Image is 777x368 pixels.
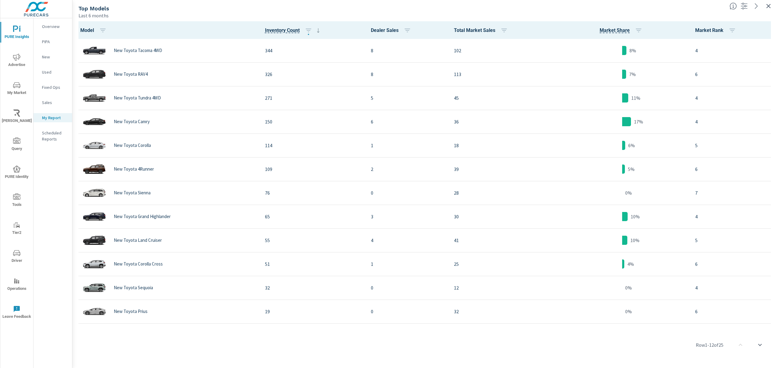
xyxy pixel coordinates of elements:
p: 6% [628,142,635,149]
p: New Toyota 4Runner [114,166,154,172]
p: 4% [627,260,634,268]
p: 36 [454,118,549,125]
p: 109 [265,165,361,173]
p: 0 [371,284,444,291]
p: My Report [42,115,67,121]
p: New [42,54,67,60]
p: New Toyota Tundra 4WD [114,95,161,101]
span: Tools [2,193,31,208]
p: 5 [371,94,444,102]
p: Fixed Ops [42,84,67,90]
p: 30 [454,213,549,220]
p: 6 [371,118,444,125]
p: 1 [371,142,444,149]
span: [PERSON_NAME] [2,109,31,124]
p: 0% [625,308,632,315]
p: 4 [695,118,770,125]
p: 6 [695,260,770,268]
p: 39 [454,165,549,173]
span: PURE Insights [2,26,31,40]
p: New Toyota Corolla [114,143,151,148]
span: Query [2,137,31,152]
p: 8 [371,71,444,78]
p: 11% [631,94,640,102]
div: Used [33,68,72,77]
span: Driver [2,249,31,264]
p: 7% [629,71,636,78]
p: Overview [42,23,67,30]
p: 32 [265,284,361,291]
p: PIPA [42,39,67,45]
p: 6 [695,71,770,78]
div: Fixed Ops [33,83,72,92]
p: New Toyota Tacoma 4WD [114,48,162,53]
p: 1 [371,260,444,268]
p: 0 [371,308,444,315]
p: 32 [454,308,549,315]
p: 12 [454,284,549,291]
p: 102 [454,47,549,54]
p: Row 1 - 12 of 25 [696,341,723,349]
img: glamour [82,207,106,226]
div: Overview [33,22,72,31]
p: 8% [629,47,636,54]
span: PURE Identity [2,165,31,180]
p: 4 [695,94,770,102]
p: Used [42,69,67,75]
img: glamour [82,184,106,202]
p: 41 [454,237,549,244]
div: Scheduled Reports [33,128,72,144]
p: Sales [42,99,67,106]
span: Advertise [2,54,31,68]
span: My Market [2,82,31,96]
p: 10% [630,237,639,244]
p: 17% [634,118,643,125]
div: New [33,52,72,61]
p: 4 [695,47,770,54]
p: 65 [265,213,361,220]
span: Leave Feedback [2,305,31,320]
p: 5% [628,165,635,173]
p: 7 [695,189,770,196]
p: 326 [265,71,361,78]
img: glamour [82,231,106,249]
p: 76 [265,189,361,196]
img: glamour [82,255,106,273]
p: 4 [371,237,444,244]
p: New Toyota Sequoia [114,285,153,290]
img: glamour [82,65,106,83]
div: PIPA [33,37,72,46]
p: 45 [454,94,549,102]
p: 4 [695,284,770,291]
img: glamour [82,160,106,178]
p: 150 [265,118,361,125]
p: 344 [265,47,361,54]
p: 2 [371,165,444,173]
span: Tier2 [2,221,31,236]
div: Sales [33,98,72,107]
p: New Toyota RAV4 [114,71,148,77]
p: Scheduled Reports [42,130,67,142]
p: 5 [695,237,770,244]
p: 18 [454,142,549,149]
p: New Toyota Sienna [114,190,151,196]
p: 5 [695,142,770,149]
p: 271 [265,94,361,102]
p: 114 [265,142,361,149]
p: 51 [265,260,361,268]
div: My Report [33,113,72,122]
img: glamour [82,113,106,131]
p: New Toyota Land Cruiser [114,238,162,243]
img: glamour [82,41,106,60]
p: New Toyota Grand Highlander [114,214,171,219]
p: 113 [454,71,549,78]
img: glamour [82,136,106,154]
button: scroll to bottom [753,338,767,352]
p: 10% [631,213,640,220]
p: New Toyota Prius [114,309,148,314]
p: 6 [695,308,770,315]
p: 0% [625,284,632,291]
p: 6 [695,165,770,173]
p: 0% [625,189,632,196]
img: glamour [82,89,106,107]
